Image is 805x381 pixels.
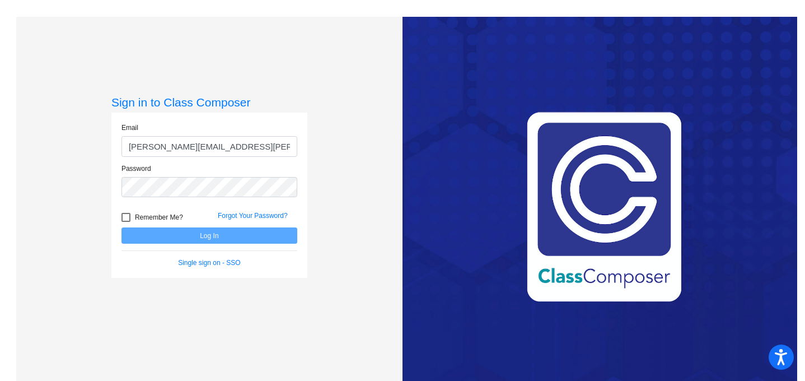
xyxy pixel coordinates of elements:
[121,123,138,133] label: Email
[121,227,297,244] button: Log In
[111,95,307,109] h3: Sign in to Class Composer
[121,164,151,174] label: Password
[218,212,288,220] a: Forgot Your Password?
[135,211,183,224] span: Remember Me?
[178,259,240,267] a: Single sign on - SSO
